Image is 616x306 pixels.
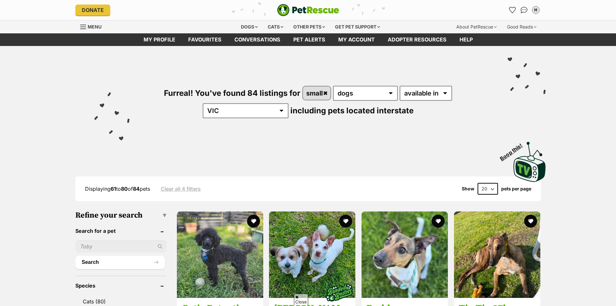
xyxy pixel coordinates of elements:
[75,228,167,234] header: Search for a pet
[88,24,102,29] span: Menu
[507,5,541,15] ul: Account quick links
[277,4,339,16] a: PetRescue
[524,215,537,228] button: favourite
[75,283,167,289] header: Species
[263,20,288,33] div: Cats
[111,186,116,192] strong: 61
[332,33,381,46] a: My account
[164,88,300,98] span: Furreal! You've found 84 listings for
[381,33,453,46] a: Adopter resources
[531,5,541,15] button: My account
[182,33,228,46] a: Favourites
[330,20,384,33] div: Get pet support
[75,240,167,253] input: Toby
[161,186,201,192] a: Clear all 4 filters
[501,186,531,191] label: pets per page
[269,211,355,298] img: Irene & Rayray - Jack Russell Terrier x Maltese Dog
[75,211,167,220] h3: Refine your search
[75,256,165,269] button: Search
[247,215,260,228] button: favourite
[339,215,352,228] button: favourite
[277,4,339,16] img: logo-e224e6f780fb5917bec1dbf3a21bbac754714ae5b6737aabdf751b685950b380.svg
[228,33,287,46] a: conversations
[432,215,445,228] button: favourite
[453,33,479,46] a: Help
[499,138,528,162] span: Boop this!
[236,20,262,33] div: Dogs
[521,7,527,13] img: chat-41dd97257d64d25036548639549fe6c8038ab92f7586957e7f3b1b290dea8141.svg
[177,211,263,298] img: Cutie Patootie - Poodle (Toy) Dog
[121,186,128,192] strong: 80
[462,186,474,191] span: Show
[503,20,541,33] div: Good Reads
[519,5,529,15] a: Conversations
[294,294,308,305] span: Close
[533,7,539,13] div: H
[75,5,110,16] a: Donate
[289,20,330,33] div: Other pets
[454,211,540,298] img: Tin Tin 27kg - Greyhound Dog
[85,186,150,192] span: Displaying to of pets
[362,211,448,298] img: Buddy - Jack Russell Terrier Dog
[290,106,414,115] span: including pets located interstate
[507,5,518,15] a: Favourites
[513,136,546,183] a: Boop this!
[80,20,106,32] a: Menu
[133,186,140,192] strong: 84
[287,33,332,46] a: Pet alerts
[137,33,182,46] a: My profile
[513,142,546,182] img: PetRescue TV logo
[452,20,501,33] div: About PetRescue
[303,86,330,100] a: small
